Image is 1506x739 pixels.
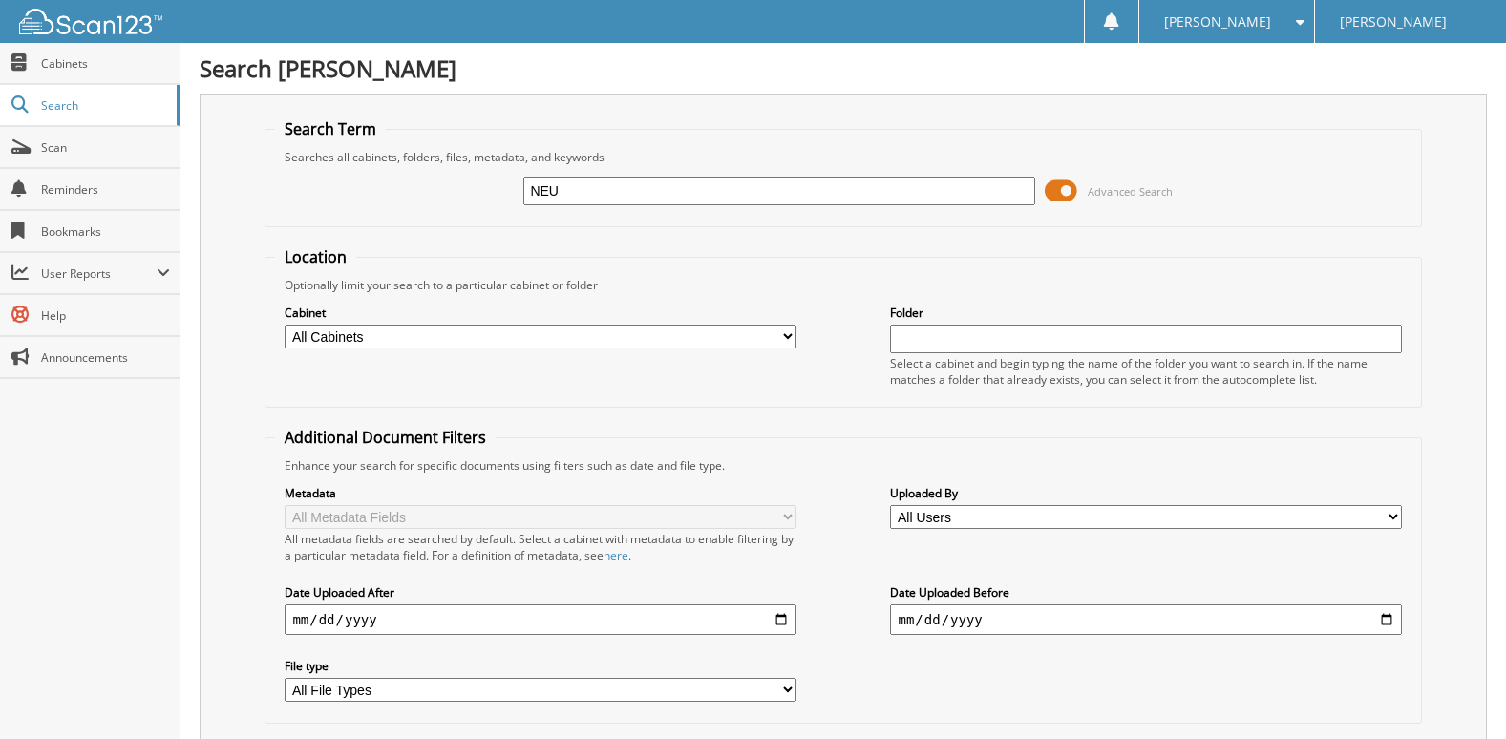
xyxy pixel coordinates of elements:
div: All metadata fields are searched by default. Select a cabinet with metadata to enable filtering b... [285,531,795,563]
label: Metadata [285,485,795,501]
legend: Location [275,246,356,267]
label: Date Uploaded Before [890,584,1401,601]
legend: Additional Document Filters [275,427,496,448]
iframe: Chat Widget [1411,647,1506,739]
span: Scan [41,139,170,156]
div: Select a cabinet and begin typing the name of the folder you want to search in. If the name match... [890,355,1401,388]
label: Folder [890,305,1401,321]
h1: Search [PERSON_NAME] [200,53,1487,84]
a: here [604,547,628,563]
span: Search [41,97,167,114]
span: [PERSON_NAME] [1164,16,1271,28]
span: [PERSON_NAME] [1340,16,1447,28]
label: File type [285,658,795,674]
label: Date Uploaded After [285,584,795,601]
div: Searches all cabinets, folders, files, metadata, and keywords [275,149,1411,165]
img: scan123-logo-white.svg [19,9,162,34]
span: Help [41,307,170,324]
legend: Search Term [275,118,386,139]
span: User Reports [41,265,157,282]
input: start [285,604,795,635]
span: Announcements [41,349,170,366]
label: Uploaded By [890,485,1401,501]
div: Optionally limit your search to a particular cabinet or folder [275,277,1411,293]
span: Bookmarks [41,223,170,240]
label: Cabinet [285,305,795,321]
div: Enhance your search for specific documents using filters such as date and file type. [275,457,1411,474]
span: Reminders [41,181,170,198]
input: end [890,604,1401,635]
span: Cabinets [41,55,170,72]
span: Advanced Search [1088,184,1173,199]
